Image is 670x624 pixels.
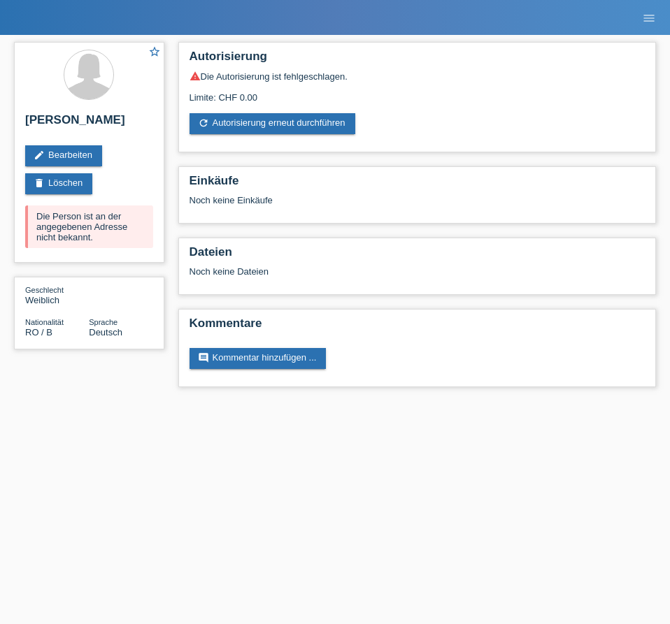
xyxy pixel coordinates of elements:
span: Nationalität [25,318,64,326]
i: comment [198,352,209,363]
i: refresh [198,117,209,129]
a: commentKommentar hinzufügen ... [190,348,327,369]
h2: Kommentare [190,317,646,338]
span: Sprache [89,318,117,326]
span: Deutsch [89,327,122,338]
div: Noch keine Einkäufe [190,195,646,216]
i: delete [34,177,45,189]
h2: [PERSON_NAME] [25,113,153,134]
i: star_border [148,45,161,58]
h2: Einkäufe [190,174,646,195]
a: menu [635,13,663,22]
h2: Dateien [190,245,646,266]
i: edit [34,150,45,161]
div: Weiblich [25,284,89,305]
a: star_border [148,45,161,60]
div: Die Person ist an der angegebenen Adresse nicht bekannt. [25,205,153,248]
i: menu [642,11,656,25]
div: Die Autorisierung ist fehlgeschlagen. [190,71,646,82]
a: editBearbeiten [25,145,102,166]
div: Limite: CHF 0.00 [190,82,646,103]
a: refreshAutorisierung erneut durchführen [190,113,355,134]
span: Rumänien / B / 07.08.2019 [25,327,52,338]
i: warning [190,71,201,82]
div: Noch keine Dateien [190,266,514,277]
span: Geschlecht [25,286,64,294]
a: deleteLöschen [25,173,92,194]
h2: Autorisierung [190,50,646,71]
